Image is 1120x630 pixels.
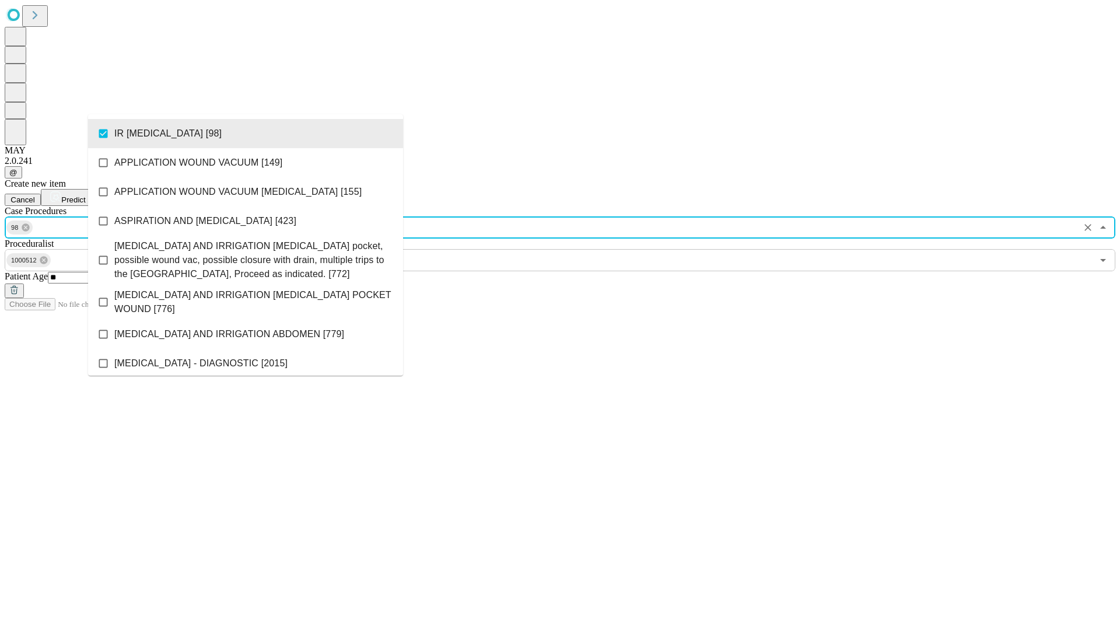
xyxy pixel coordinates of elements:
[114,127,222,141] span: IR [MEDICAL_DATA] [98]
[114,327,344,341] span: [MEDICAL_DATA] AND IRRIGATION ABDOMEN [779]
[6,220,33,235] div: 98
[6,221,23,235] span: 98
[5,156,1115,166] div: 2.0.241
[61,195,85,204] span: Predict
[5,145,1115,156] div: MAY
[6,254,41,267] span: 1000512
[114,239,394,281] span: [MEDICAL_DATA] AND IRRIGATION [MEDICAL_DATA] pocket, possible wound vac, possible closure with dr...
[1095,252,1111,268] button: Open
[1095,219,1111,236] button: Close
[1080,219,1096,236] button: Clear
[5,166,22,178] button: @
[114,288,394,316] span: [MEDICAL_DATA] AND IRRIGATION [MEDICAL_DATA] POCKET WOUND [776]
[41,189,94,206] button: Predict
[9,168,17,177] span: @
[5,271,48,281] span: Patient Age
[114,356,288,370] span: [MEDICAL_DATA] - DIAGNOSTIC [2015]
[114,185,362,199] span: APPLICATION WOUND VACUUM [MEDICAL_DATA] [155]
[114,156,282,170] span: APPLICATION WOUND VACUUM [149]
[5,178,66,188] span: Create new item
[5,206,66,216] span: Scheduled Procedure
[5,194,41,206] button: Cancel
[10,195,35,204] span: Cancel
[6,253,51,267] div: 1000512
[5,239,54,249] span: Proceduralist
[114,214,296,228] span: ASPIRATION AND [MEDICAL_DATA] [423]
